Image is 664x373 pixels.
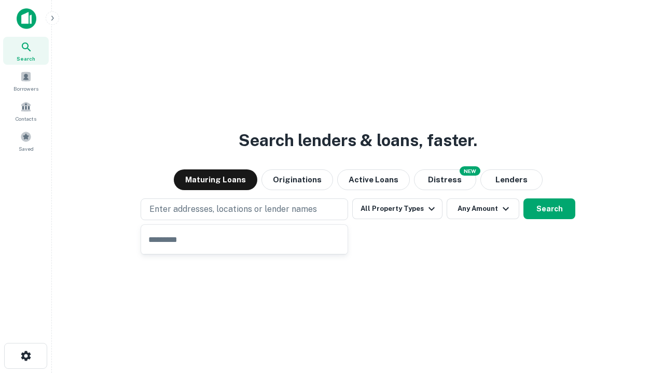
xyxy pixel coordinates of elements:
span: Borrowers [13,84,38,93]
h3: Search lenders & loans, faster. [239,128,477,153]
span: Contacts [16,114,36,123]
button: All Property Types [352,198,442,219]
a: Borrowers [3,67,49,95]
iframe: Chat Widget [612,290,664,340]
a: Contacts [3,97,49,125]
button: Active Loans [337,169,410,190]
button: Originations [261,169,333,190]
button: Enter addresses, locations or lender names [141,198,348,220]
span: Search [17,54,35,63]
button: Any Amount [447,198,519,219]
img: capitalize-icon.png [17,8,36,29]
button: Lenders [480,169,543,190]
a: Search [3,37,49,65]
span: Saved [19,145,34,153]
p: Enter addresses, locations or lender names [149,203,317,216]
button: Search [523,198,575,219]
button: Search distressed loans with lien and other non-mortgage details. [414,169,476,190]
div: NEW [460,166,480,176]
button: Maturing Loans [174,169,257,190]
a: Saved [3,127,49,155]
